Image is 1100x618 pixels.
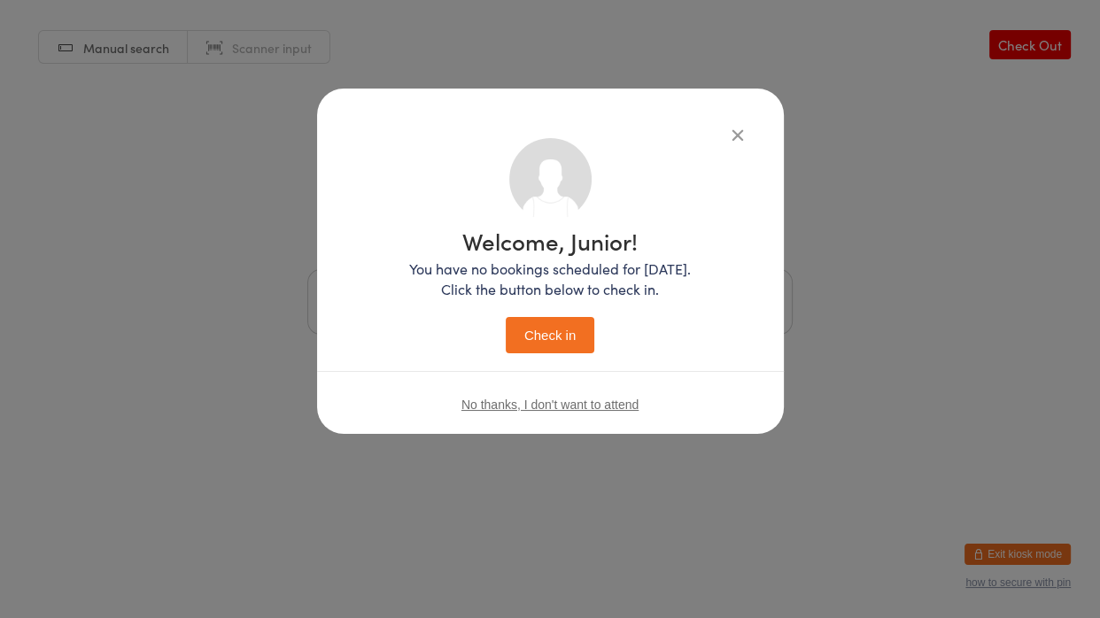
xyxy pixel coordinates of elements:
[461,398,639,412] button: No thanks, I don't want to attend
[409,229,691,252] h1: Welcome, Junior!
[506,317,594,353] button: Check in
[509,138,592,220] img: no_photo.png
[409,259,691,299] p: You have no bookings scheduled for [DATE]. Click the button below to check in.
